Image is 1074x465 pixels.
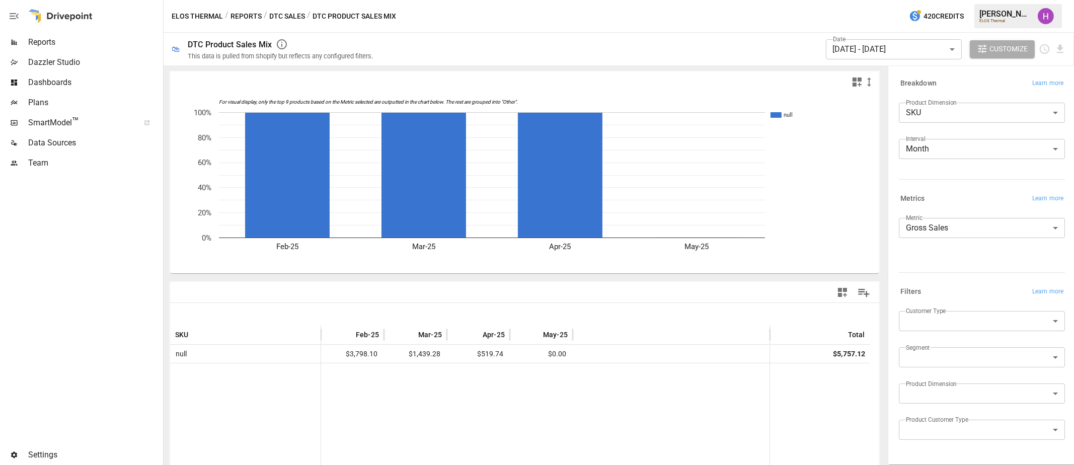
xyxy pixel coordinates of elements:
div: This data is pulled from Shopify but reflects any configured filters. [188,52,373,60]
span: $3,798.10 [326,345,379,363]
button: Download report [1054,43,1066,55]
label: Segment [906,343,930,352]
text: 100% [194,108,211,117]
span: Data Sources [28,137,161,149]
h6: Metrics [900,193,925,204]
h6: Filters [900,286,922,297]
text: 40% [198,183,211,192]
text: 20% [198,208,211,217]
div: SKU [899,103,1065,123]
button: Sort [468,328,482,342]
div: Month [899,139,1065,159]
span: Learn more [1032,287,1063,297]
div: [PERSON_NAME] [979,9,1032,19]
label: Metric [906,213,923,222]
span: $519.74 [452,345,505,363]
span: Learn more [1032,194,1063,204]
span: Mar-25 [418,330,442,340]
div: $5,757.12 [833,345,865,363]
span: Feb-25 [356,330,379,340]
span: Plans [28,97,161,109]
div: 🛍 [172,44,180,54]
button: Schedule report [1039,43,1050,55]
label: Product Customer Type [906,415,968,424]
span: Reports [28,36,161,48]
button: DTC Sales [269,10,305,23]
text: 60% [198,158,211,167]
span: 420 Credits [924,10,964,23]
div: [DATE] - [DATE] [826,39,962,59]
text: Apr-25 [550,242,571,251]
span: ™ [72,115,79,128]
text: 0% [202,234,211,243]
div: Gross Sales [899,218,1065,238]
button: 420Credits [905,7,968,26]
span: Customize [989,43,1028,55]
button: Sort [190,328,204,342]
span: Learn more [1032,79,1063,89]
button: Reports [231,10,262,23]
img: Harry Antonio [1038,8,1054,24]
span: Apr-25 [483,330,505,340]
text: For visual display, only the top 9 products based on the Metric selected are outputted in the cha... [219,100,518,106]
div: / [264,10,267,23]
label: Interval [906,134,926,143]
span: $1,439.28 [389,345,442,363]
label: Customer Type [906,306,946,315]
label: Date [833,35,846,43]
span: Dashboards [28,76,161,89]
button: ELOS Thermal [172,10,223,23]
div: DTC Product Sales Mix [188,40,272,49]
span: $0.00 [515,345,568,363]
text: Mar-25 [412,242,435,251]
label: Product Dimension [906,379,957,388]
span: null [172,350,187,358]
span: Dazzler Studio [28,56,161,68]
span: May-25 [543,330,568,340]
h6: Breakdown [900,78,937,89]
button: Harry Antonio [1032,2,1060,30]
button: Sort [403,328,417,342]
svg: A chart. [170,92,870,273]
div: / [225,10,228,23]
text: May-25 [684,242,709,251]
span: Settings [28,449,161,461]
text: Feb-25 [276,242,298,251]
button: Manage Columns [853,281,875,304]
text: 80% [198,133,211,142]
text: null [784,112,793,118]
div: ELOS Thermal [979,19,1032,23]
button: Sort [528,328,542,342]
label: Product Dimension [906,98,957,107]
span: SmartModel [28,117,133,129]
span: SKU [175,330,189,340]
span: Team [28,157,161,169]
button: Sort [341,328,355,342]
div: Total [848,331,865,339]
div: / [307,10,311,23]
button: Customize [970,40,1035,58]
